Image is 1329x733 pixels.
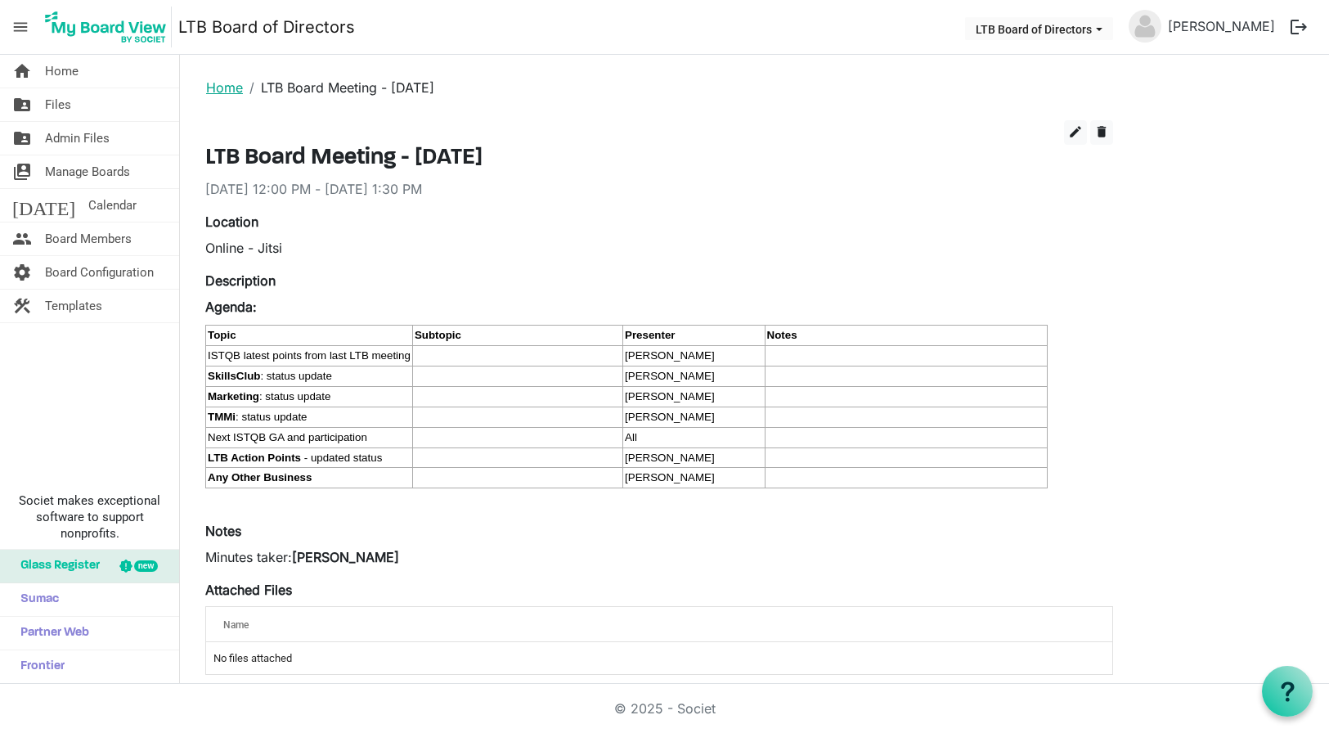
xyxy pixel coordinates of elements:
img: My Board View Logo [40,7,172,47]
strong: Subtopic [415,329,461,341]
span: Partner Web [12,617,89,650]
span: Board Configuration [45,256,154,289]
strong: Any Other Business [208,471,312,483]
div: [PERSON_NAME] [625,389,762,405]
div: All [625,429,762,446]
span: edit [1068,124,1083,139]
span: Societ makes exceptional software to support nonprofits. [7,492,172,542]
span: Admin Files [45,122,110,155]
span: - updated status [208,452,382,464]
span: Next ISTQB GA and participation [208,431,367,443]
a: My Board View Logo [40,7,178,47]
button: delete [1090,120,1113,145]
td: No files attached [206,642,1112,673]
span: delete [1094,124,1109,139]
span: Calendar [88,189,137,222]
span: Frontier [12,650,65,683]
button: edit [1064,120,1087,145]
img: no-profile-picture.svg [1129,10,1161,43]
label: Description [205,271,276,290]
div: [PERSON_NAME] [625,470,762,486]
span: Manage Boards [45,155,130,188]
span: : status update [208,411,308,423]
span: menu [5,11,36,43]
span: settings [12,256,32,289]
a: [PERSON_NAME] [1161,10,1282,43]
label: Attached Files [205,580,292,600]
h3: LTB Board Meeting - [DATE] [205,145,1113,173]
div: [DATE] 12:00 PM - [DATE] 1:30 PM [205,179,1113,199]
span: Name [223,619,249,631]
span: people [12,223,32,255]
b: Notes [767,329,797,341]
span: home [12,55,32,88]
a: © 2025 - Societ [614,700,716,717]
span: ISTQB latest points from last LTB meeting [208,349,411,362]
b: Presenter [625,329,676,341]
p: Minutes taker: [205,547,1113,567]
a: Home [206,79,243,96]
span: folder_shared [12,122,32,155]
div: Online - Jitsi [205,238,1113,258]
div: new [134,560,158,572]
span: Files [45,88,71,121]
div: [PERSON_NAME] [625,450,762,466]
div: [PERSON_NAME] [625,409,762,425]
strong: [PERSON_NAME] [292,549,399,565]
b: Topic [208,329,236,341]
span: : status update [208,390,330,402]
span: [DATE] [12,189,75,222]
span: Sumac [12,583,59,616]
span: construction [12,290,32,322]
span: Home [45,55,79,88]
button: LTB Board of Directors dropdownbutton [965,17,1113,40]
span: Board Members [45,223,132,255]
span: Templates [45,290,102,322]
label: Notes [205,521,241,541]
strong: SkillsClub [208,370,260,382]
strong: Marketing [208,390,259,402]
div: [PERSON_NAME] [625,368,762,384]
span: : status update [208,370,332,382]
strong: TMMi [208,411,236,423]
strong: LTB Action Points [208,452,301,464]
a: LTB Board of Directors [178,11,355,43]
span: Glass Register [12,550,100,582]
button: logout [1282,10,1316,44]
label: Location [205,212,258,232]
strong: Agenda: [205,299,257,315]
div: [PERSON_NAME] [625,348,762,364]
span: switch_account [12,155,32,188]
li: LTB Board Meeting - [DATE] [243,78,434,97]
span: folder_shared [12,88,32,121]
